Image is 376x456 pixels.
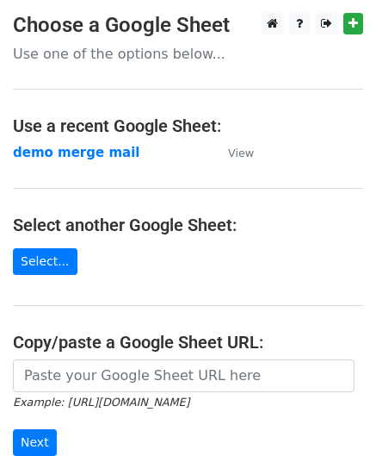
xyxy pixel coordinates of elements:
h3: Choose a Google Sheet [13,13,363,38]
p: Use one of the options below... [13,45,363,63]
small: View [228,147,254,159]
a: Select... [13,248,77,275]
a: View [211,145,254,160]
h4: Use a recent Google Sheet: [13,116,363,136]
a: demo merge mail [13,145,139,160]
h4: Copy/paste a Google Sheet URL: [13,332,363,353]
small: Example: [URL][DOMAIN_NAME] [13,396,189,409]
input: Next [13,429,57,456]
h4: Select another Google Sheet: [13,215,363,235]
input: Paste your Google Sheet URL here [13,359,354,392]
